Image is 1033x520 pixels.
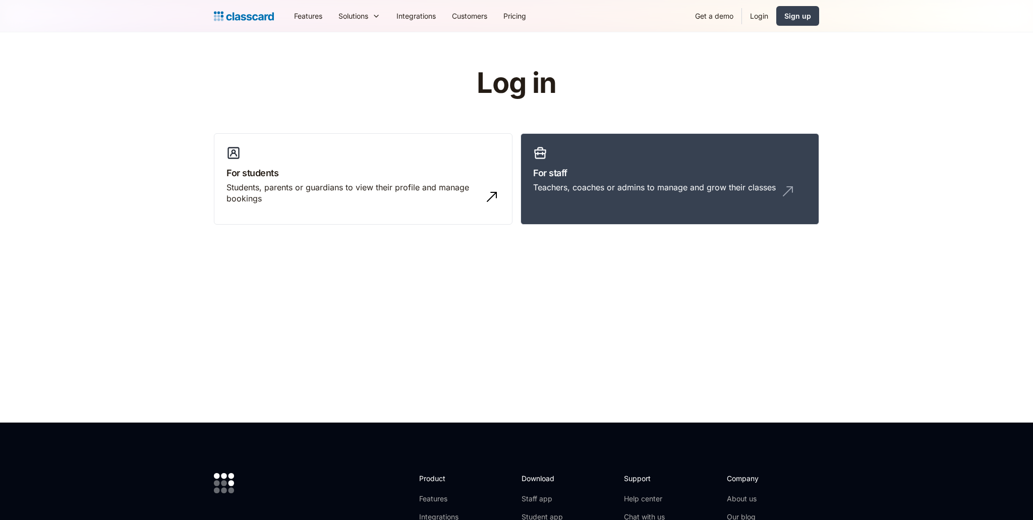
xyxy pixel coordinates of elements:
[338,11,368,21] div: Solutions
[742,5,776,27] a: Login
[388,5,444,27] a: Integrations
[624,494,665,504] a: Help center
[444,5,495,27] a: Customers
[330,5,388,27] div: Solutions
[226,182,480,204] div: Students, parents or guardians to view their profile and manage bookings
[286,5,330,27] a: Features
[226,166,500,180] h3: For students
[624,473,665,484] h2: Support
[419,473,473,484] h2: Product
[727,473,794,484] h2: Company
[521,133,819,225] a: For staffTeachers, coaches or admins to manage and grow their classes
[727,494,794,504] a: About us
[522,473,563,484] h2: Download
[419,494,473,504] a: Features
[687,5,741,27] a: Get a demo
[522,494,563,504] a: Staff app
[357,68,677,99] h1: Log in
[214,133,512,225] a: For studentsStudents, parents or guardians to view their profile and manage bookings
[784,11,811,21] div: Sign up
[533,182,776,193] div: Teachers, coaches or admins to manage and grow their classes
[533,166,807,180] h3: For staff
[495,5,534,27] a: Pricing
[214,9,274,23] a: home
[776,6,819,26] a: Sign up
